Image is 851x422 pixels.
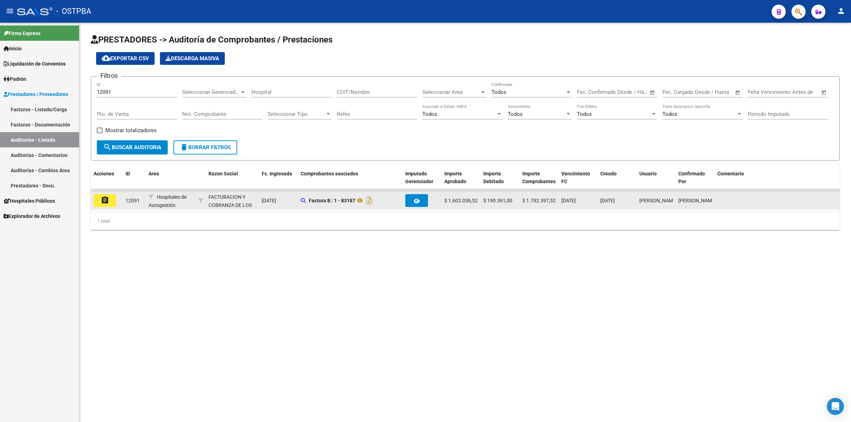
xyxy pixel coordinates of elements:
mat-icon: delete [180,143,188,151]
span: $ 1.602.036,52 [444,198,478,203]
div: 1 total [91,212,840,230]
datatable-header-cell: Area [146,166,195,197]
div: - 30715497456 [208,193,256,208]
span: Liquidación de Convenios [4,60,66,68]
datatable-header-cell: Imputado Gerenciador [402,166,441,197]
span: Prestadores / Proveedores [4,90,68,98]
span: Seleccionar Gerenciador [182,89,240,95]
span: Inicio [4,45,22,52]
span: Borrar Filtros [180,144,231,151]
i: Descargar documento [365,195,374,206]
datatable-header-cell: Importe Aprobado [441,166,480,197]
span: $ 1.792.397,52 [522,198,556,203]
datatable-header-cell: Importe Debitado [480,166,519,197]
app-download-masive: Descarga masiva de comprobantes (adjuntos) [160,52,225,65]
span: Vencimiento FC [561,171,590,185]
datatable-header-cell: Confirmado Por [675,166,714,197]
span: Descarga Masiva [166,55,219,62]
span: ID [126,171,130,176]
span: Seleccionar Area [422,89,480,95]
datatable-header-cell: Fc. Ingresada [259,166,298,197]
span: $ 190.361,00 [483,198,512,203]
datatable-header-cell: Comprobantes asociados [298,166,402,197]
mat-icon: search [103,143,112,151]
datatable-header-cell: Comentario [714,166,839,197]
span: Fc. Ingresada [262,171,292,176]
span: Area [149,171,159,176]
button: Open calendar [649,89,657,97]
span: Explorador de Archivos [4,212,60,220]
span: Imputado Gerenciador [405,171,433,185]
div: Open Intercom Messenger [827,398,844,415]
span: Acciones [94,171,114,176]
datatable-header-cell: Creado [597,166,636,197]
button: Exportar CSV [96,52,155,65]
datatable-header-cell: Importe Comprobantes [519,166,558,197]
span: Todos [662,111,677,117]
span: PRESTADORES -> Auditoría de Comprobantes / Prestaciones [91,35,333,45]
input: Fecha fin [612,89,646,95]
datatable-header-cell: Usuario [636,166,675,197]
span: Todos [422,111,437,117]
input: Fecha fin [697,89,732,95]
h3: Filtros [97,71,121,81]
button: Buscar Auditoria [97,140,168,154]
input: Fecha inicio [662,89,691,95]
mat-icon: menu [6,7,14,15]
button: Open calendar [734,89,742,97]
span: - OSTPBA [56,4,91,19]
datatable-header-cell: Vencimiento FC [558,166,597,197]
mat-icon: assignment [101,196,109,204]
span: Mostrar totalizadores [105,126,157,135]
span: Todos [577,111,592,117]
span: Importe Comprobantes [522,171,556,185]
span: 12091 [126,198,140,203]
datatable-header-cell: Razon Social [206,166,259,197]
span: [DATE] [600,198,615,203]
datatable-header-cell: Acciones [91,166,123,197]
button: Borrar Filtros [173,140,237,154]
span: Importe Aprobado [444,171,466,185]
input: Fecha inicio [577,89,606,95]
span: Seleccionar Tipo [268,111,325,117]
span: Comprobantes asociados [301,171,358,176]
div: FACTURACION Y COBRANZA DE LOS EFECTORES PUBLICOS S.E. [208,193,256,225]
span: Creado [600,171,617,176]
button: Descarga Masiva [160,52,225,65]
button: Open calendar [820,89,828,97]
datatable-header-cell: ID [123,166,146,197]
span: Firma Express [4,29,40,37]
span: Confirmado Por [678,171,705,185]
mat-icon: person [837,7,845,15]
span: Buscar Auditoria [103,144,161,151]
span: [DATE] [561,198,576,203]
span: Razon Social [208,171,238,176]
span: Usuario [639,171,657,176]
span: Exportar CSV [102,55,149,62]
span: Importe Debitado [483,171,504,185]
span: Comentario [717,171,744,176]
strong: Factura B : 1 - 83187 [309,198,355,203]
span: [PERSON_NAME] [678,198,716,203]
span: Padrón [4,75,26,83]
span: Hospitales de Autogestión [149,194,187,208]
span: [PERSON_NAME] [639,198,677,203]
mat-icon: cloud_download [102,54,110,62]
span: Todos [508,111,523,117]
span: Hospitales Públicos [4,197,55,205]
span: [DATE] [262,198,276,203]
span: Todos [491,89,506,95]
